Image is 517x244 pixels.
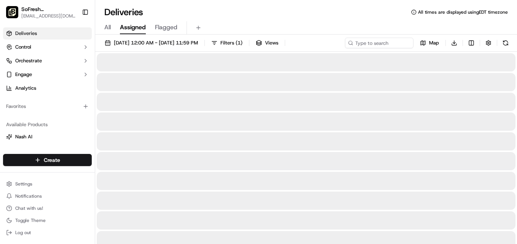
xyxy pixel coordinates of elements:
[3,55,92,67] button: Orchestrate
[44,156,60,164] span: Create
[236,40,243,46] span: ( 1 )
[15,205,43,211] span: Chat with us!
[15,147,26,154] span: Fleet
[6,147,89,154] a: Fleet
[416,38,442,48] button: Map
[3,191,92,201] button: Notifications
[15,193,42,199] span: Notifications
[3,154,92,166] button: Create
[104,6,143,18] h1: Deliveries
[3,41,92,53] button: Control
[15,133,32,140] span: Nash AI
[3,215,92,226] button: Toggle Theme
[15,181,32,187] span: Settings
[101,38,201,48] button: [DATE] 12:00 AM - [DATE] 11:59 PM
[208,38,246,48] button: Filters(1)
[500,38,511,48] button: Refresh
[3,227,92,238] button: Log out
[345,38,413,48] input: Type to search
[220,40,243,46] span: Filters
[3,27,92,40] a: Deliveries
[3,203,92,214] button: Chat with us!
[21,13,78,19] button: [EMAIL_ADDRESS][DOMAIN_NAME]
[6,133,89,140] a: Nash AI
[15,30,37,37] span: Deliveries
[265,40,278,46] span: Views
[155,23,177,32] span: Flagged
[418,9,508,15] span: All times are displayed using EDT timezone
[6,6,18,18] img: SoFresh (Bethlehem)
[3,179,92,189] button: Settings
[15,71,32,78] span: Engage
[15,57,42,64] span: Orchestrate
[252,38,282,48] button: Views
[120,23,146,32] span: Assigned
[21,5,78,13] button: SoFresh ([GEOGRAPHIC_DATA])
[3,82,92,94] a: Analytics
[3,144,92,157] button: Fleet
[15,85,36,92] span: Analytics
[104,23,111,32] span: All
[3,131,92,143] button: Nash AI
[114,40,198,46] span: [DATE] 12:00 AM - [DATE] 11:59 PM
[15,44,31,51] span: Control
[3,3,79,21] button: SoFresh (Bethlehem)SoFresh ([GEOGRAPHIC_DATA])[EMAIL_ADDRESS][DOMAIN_NAME]
[429,40,439,46] span: Map
[15,217,46,223] span: Toggle Theme
[3,100,92,112] div: Favorites
[15,230,31,236] span: Log out
[3,68,92,81] button: Engage
[3,119,92,131] div: Available Products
